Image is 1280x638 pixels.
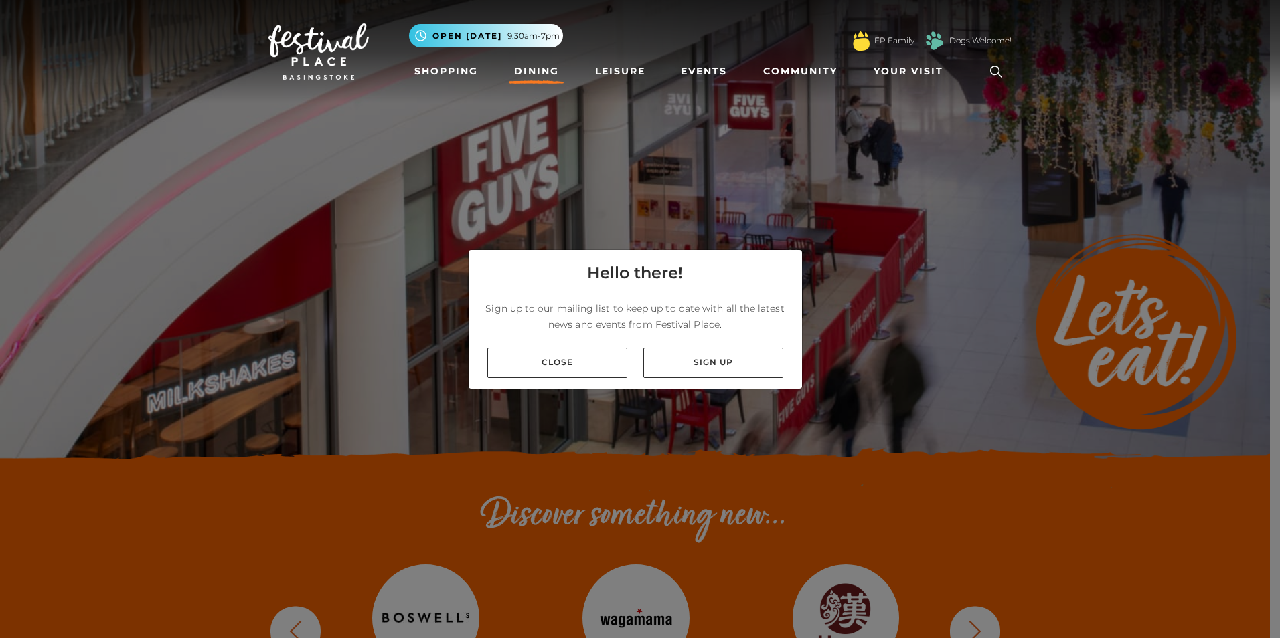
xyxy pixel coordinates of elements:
[874,35,914,47] a: FP Family
[479,300,791,332] p: Sign up to our mailing list to keep up to date with all the latest news and events from Festival ...
[432,30,502,42] span: Open [DATE]
[949,35,1012,47] a: Dogs Welcome!
[509,59,564,84] a: Dining
[587,261,683,285] h4: Hello there!
[643,348,783,378] a: Sign up
[409,24,563,47] button: Open [DATE] 9.30am-7pm
[874,64,943,78] span: Your Visit
[268,23,369,80] img: Festival Place Logo
[675,59,732,84] a: Events
[507,30,560,42] span: 9.30am-7pm
[590,59,651,84] a: Leisure
[487,348,627,378] a: Close
[868,59,955,84] a: Your Visit
[409,59,483,84] a: Shopping
[758,59,843,84] a: Community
